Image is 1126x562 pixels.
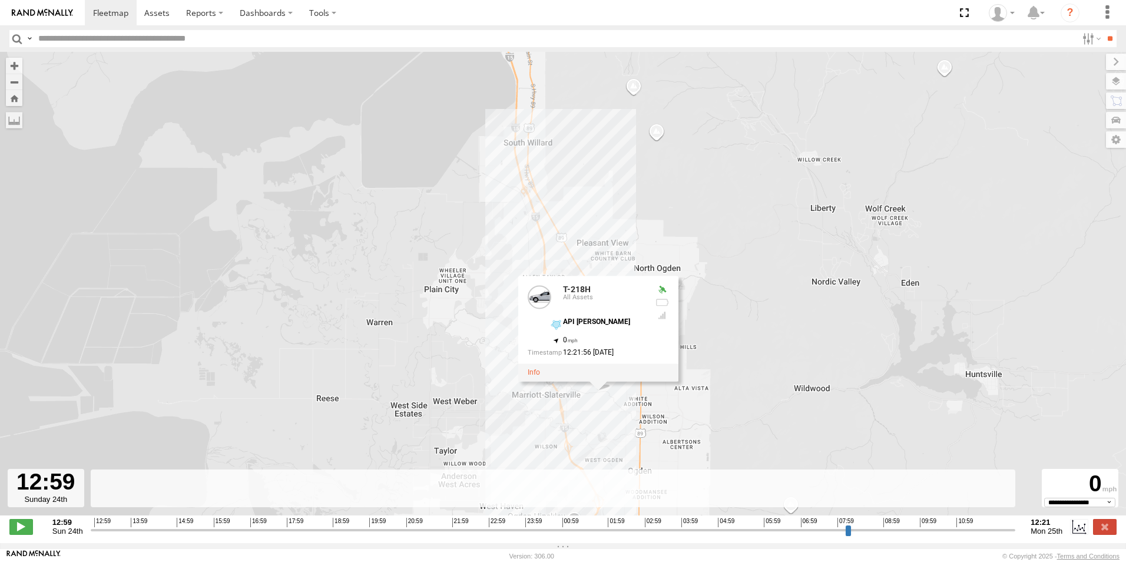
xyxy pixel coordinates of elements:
span: 10:59 [956,518,973,527]
button: Zoom Home [6,90,22,106]
span: 09:59 [920,518,936,527]
div: Version: 306.00 [509,553,554,560]
span: 23:59 [525,518,542,527]
div: Last Event GSM Signal Strength [655,311,669,320]
span: 19:59 [369,518,386,527]
span: 06:59 [801,518,817,527]
label: Close [1093,519,1117,534]
span: Mon 25th Aug 2025 [1031,527,1062,535]
span: 07:59 [837,518,854,527]
span: 04:59 [718,518,734,527]
strong: 12:21 [1031,518,1062,527]
div: Keith Washburn [985,4,1019,22]
span: 0 [563,336,578,345]
a: View Asset Details [528,285,551,309]
span: 01:59 [608,518,624,527]
div: Date/time of location update [528,349,645,357]
span: 18:59 [333,518,349,527]
span: 02:59 [645,518,661,527]
span: 17:59 [287,518,303,527]
span: 22:59 [489,518,505,527]
div: API [PERSON_NAME] [563,318,645,326]
label: Measure [6,112,22,128]
div: © Copyright 2025 - [1002,553,1120,560]
button: Zoom out [6,74,22,90]
span: 05:59 [764,518,780,527]
span: 03:59 [681,518,698,527]
span: 08:59 [883,518,900,527]
div: Valid GPS Fix [655,285,669,295]
span: 15:59 [214,518,230,527]
div: All Assets [563,295,645,302]
i: ? [1061,4,1079,22]
button: Zoom in [6,58,22,74]
label: Play/Stop [9,519,33,534]
span: Sun 24th Aug 2025 [52,527,83,535]
a: Terms and Conditions [1057,553,1120,560]
strong: 12:59 [52,518,83,527]
label: Search Query [25,30,34,47]
span: 13:59 [131,518,147,527]
span: 21:59 [452,518,469,527]
span: 20:59 [406,518,423,527]
span: 00:59 [562,518,579,527]
a: View Asset Details [528,369,540,377]
div: 0 [1044,471,1117,498]
label: Map Settings [1106,131,1126,148]
span: 14:59 [177,518,193,527]
span: 16:59 [250,518,267,527]
img: rand-logo.svg [12,9,73,17]
a: Visit our Website [6,550,61,562]
label: Search Filter Options [1078,30,1103,47]
div: No battery health information received from this device. [655,298,669,308]
span: 12:59 [94,518,111,527]
a: T-218H [563,285,591,294]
